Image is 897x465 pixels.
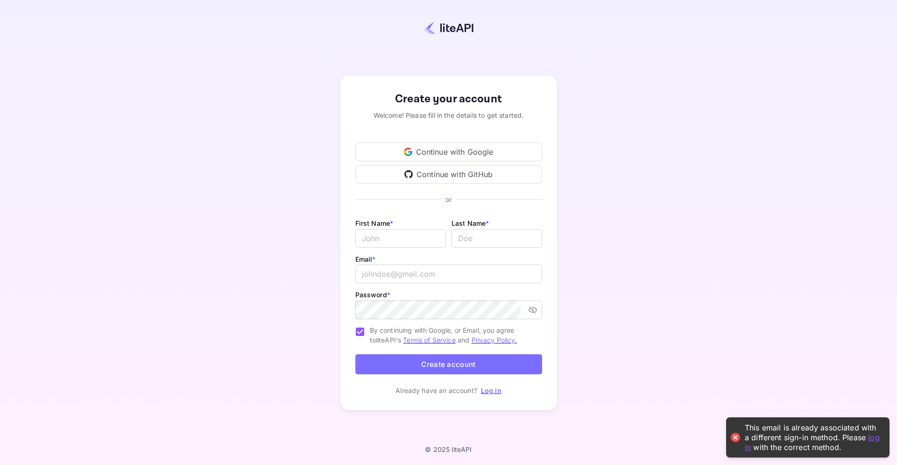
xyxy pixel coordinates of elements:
[425,445,472,453] p: © 2025 liteAPI
[481,386,501,394] a: Log in
[355,91,542,107] div: Create your account
[403,336,455,344] a: Terms of Service
[452,219,489,227] label: Last Name
[396,386,477,395] p: Already have an account?
[370,325,535,345] span: By continuing with Google, or Email, you agree to liteAPI's and
[472,336,517,344] a: Privacy Policy.
[355,255,376,263] label: Email
[355,291,390,299] label: Password
[424,21,473,35] img: liteapi
[355,354,542,374] button: Create account
[355,229,446,248] input: John
[355,143,542,161] div: Continue with Google
[524,301,541,318] button: toggle password visibility
[355,165,542,184] div: Continue with GitHub
[452,229,542,248] input: Doe
[355,110,542,120] div: Welcome! Please fill in the details to get started.
[745,423,880,452] div: This email is already associated with a different sign-in method. Please with the correct method.
[355,219,394,227] label: First Name
[355,265,542,283] input: johndoe@gmail.com
[745,432,880,451] a: log in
